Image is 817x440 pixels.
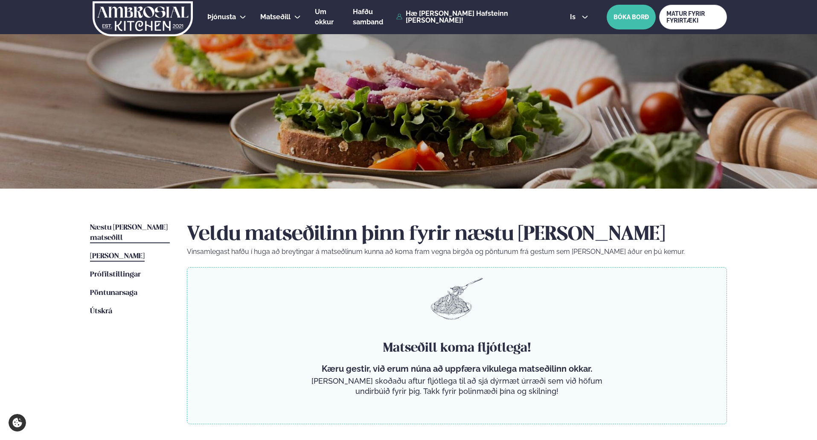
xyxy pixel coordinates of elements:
a: MATUR FYRIR FYRIRTÆKI [659,5,727,29]
span: Hafðu samband [353,8,383,26]
a: Prófílstillingar [90,270,141,280]
img: pasta [431,278,483,320]
a: Hæ [PERSON_NAME] Hafsteinn [PERSON_NAME]! [396,10,550,24]
a: [PERSON_NAME] [90,251,145,262]
span: Næstu [PERSON_NAME] matseðill [90,224,168,242]
a: Matseðill [260,12,291,22]
a: Um okkur [315,7,339,27]
p: [PERSON_NAME] skoðaðu aftur fljótlega til að sjá dýrmæt úrræði sem við höfum undirbúið fyrir þig.... [308,376,606,396]
h2: Veldu matseðilinn þinn fyrir næstu [PERSON_NAME] [187,223,727,247]
a: Cookie settings [9,414,26,431]
span: Matseðill [260,13,291,21]
span: Um okkur [315,8,334,26]
span: Þjónusta [207,13,236,21]
button: is [563,14,595,20]
button: BÓKA BORÐ [607,5,656,29]
a: Pöntunarsaga [90,288,137,298]
a: Hafðu samband [353,7,392,27]
a: Næstu [PERSON_NAME] matseðill [90,223,170,243]
span: Útskrá [90,308,112,315]
span: Prófílstillingar [90,271,141,278]
span: is [570,14,578,20]
span: [PERSON_NAME] [90,253,145,260]
h4: Matseðill koma fljótlega! [308,340,606,357]
p: Kæru gestir, við erum núna að uppfæra vikulega matseðilinn okkar. [308,364,606,374]
a: Útskrá [90,306,112,317]
a: Þjónusta [207,12,236,22]
img: logo [92,1,194,36]
span: Pöntunarsaga [90,289,137,297]
p: Vinsamlegast hafðu í huga að breytingar á matseðlinum kunna að koma fram vegna birgða og pöntunum... [187,247,727,257]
